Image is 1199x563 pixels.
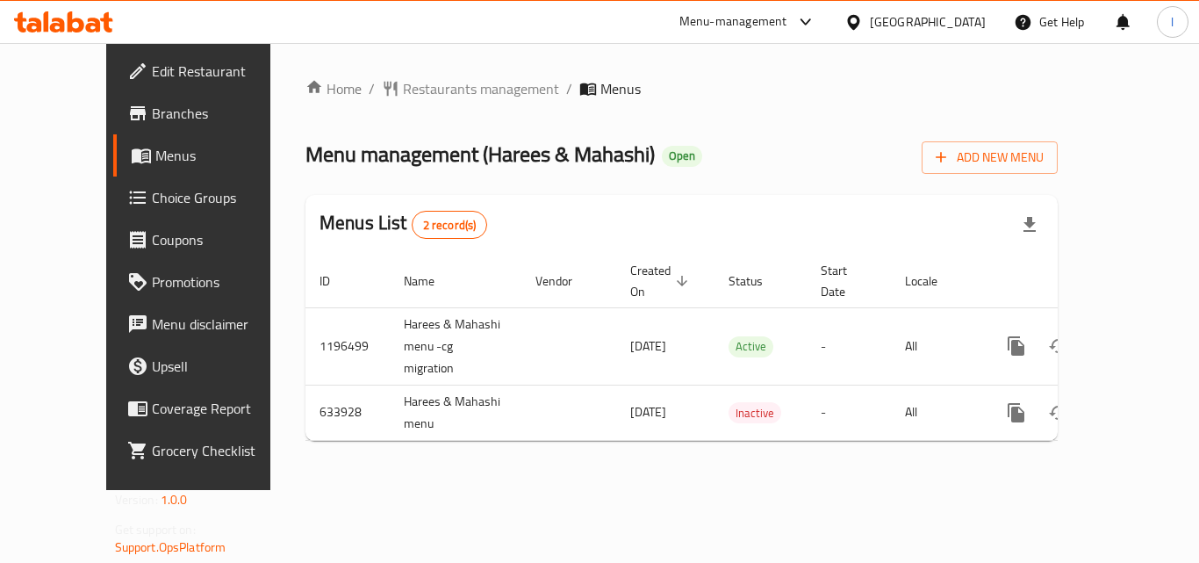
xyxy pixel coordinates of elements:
[870,12,986,32] div: [GEOGRAPHIC_DATA]
[152,229,292,250] span: Coupons
[1171,12,1174,32] span: l
[600,78,641,99] span: Menus
[413,217,487,234] span: 2 record(s)
[113,387,306,429] a: Coverage Report
[113,345,306,387] a: Upsell
[630,335,666,357] span: [DATE]
[113,429,306,472] a: Grocery Checklist
[981,255,1178,308] th: Actions
[807,307,891,385] td: -
[115,488,158,511] span: Version:
[152,271,292,292] span: Promotions
[922,141,1058,174] button: Add New Menu
[891,385,981,440] td: All
[630,401,666,423] span: [DATE]
[155,145,292,166] span: Menus
[305,385,390,440] td: 633928
[152,61,292,82] span: Edit Restaurant
[679,11,787,32] div: Menu-management
[729,271,786,292] span: Status
[382,78,559,99] a: Restaurants management
[1037,392,1080,434] button: Change Status
[729,336,773,357] span: Active
[113,177,306,219] a: Choice Groups
[630,260,693,302] span: Created On
[821,260,870,302] span: Start Date
[729,336,773,357] div: Active
[115,536,226,559] a: Support.OpsPlatform
[113,50,306,92] a: Edit Restaurant
[535,271,595,292] span: Vendor
[305,134,655,174] span: Menu management ( Harees & Mahashi )
[390,307,521,385] td: Harees & Mahashi menu -cg migration
[319,271,353,292] span: ID
[566,78,572,99] li: /
[404,271,457,292] span: Name
[936,147,1044,169] span: Add New Menu
[113,219,306,261] a: Coupons
[305,255,1178,441] table: enhanced table
[113,261,306,303] a: Promotions
[305,78,362,99] a: Home
[1009,204,1051,246] div: Export file
[891,307,981,385] td: All
[412,211,488,239] div: Total records count
[305,78,1058,99] nav: breadcrumb
[113,92,306,134] a: Branches
[905,271,960,292] span: Locale
[152,103,292,124] span: Branches
[662,146,702,167] div: Open
[807,385,891,440] td: -
[115,518,196,541] span: Get support on:
[390,385,521,440] td: Harees & Mahashi menu
[319,210,487,239] h2: Menus List
[152,187,292,208] span: Choice Groups
[113,134,306,177] a: Menus
[995,392,1037,434] button: more
[161,488,188,511] span: 1.0.0
[305,307,390,385] td: 1196499
[729,402,781,423] div: Inactive
[662,148,702,163] span: Open
[995,325,1037,367] button: more
[403,78,559,99] span: Restaurants management
[152,314,292,335] span: Menu disclaimer
[729,403,781,423] span: Inactive
[152,356,292,377] span: Upsell
[1037,325,1080,367] button: Change Status
[152,398,292,419] span: Coverage Report
[152,440,292,461] span: Grocery Checklist
[113,303,306,345] a: Menu disclaimer
[369,78,375,99] li: /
